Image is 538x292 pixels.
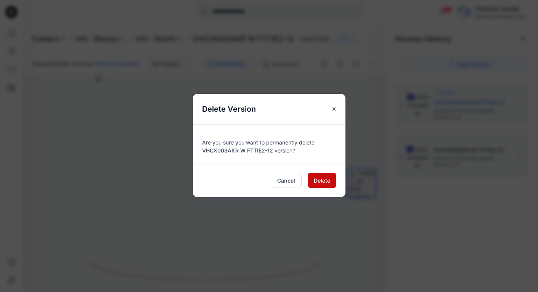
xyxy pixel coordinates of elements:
span: Cancel [277,176,295,185]
span: Delete [314,176,330,185]
button: Close [327,102,341,116]
span: VHCX003AKR W FTTIE2-12 [202,147,273,154]
button: Delete [308,173,336,188]
h5: Delete Version [193,94,265,124]
div: Are you sure you want to permanently delete version? [202,134,336,154]
button: Cancel [271,173,302,188]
